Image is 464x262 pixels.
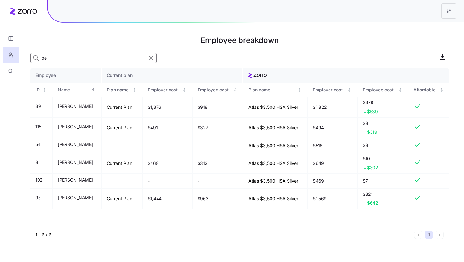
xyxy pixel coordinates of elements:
[102,97,143,118] td: Current Plan
[148,195,162,202] span: $1,444
[143,83,193,97] th: Employer costNot sorted
[30,33,449,48] h1: Employee breakdown
[148,160,159,166] span: $468
[58,177,93,183] span: [PERSON_NAME]
[313,195,326,202] span: $1,569
[35,86,41,93] div: ID
[198,125,208,131] span: $327
[313,178,324,184] span: $469
[308,83,358,97] th: Employer costNot sorted
[58,124,93,130] span: [PERSON_NAME]
[398,88,402,92] div: Not sorted
[35,177,43,183] span: 102
[102,118,143,138] td: Current Plan
[148,104,161,110] span: $1,376
[102,189,143,209] td: Current Plan
[58,103,93,109] span: [PERSON_NAME]
[243,153,308,174] td: Atlas $3,500 HSA Silver
[193,83,243,97] th: Employee costNot sorted
[35,159,38,166] span: 8
[102,83,143,97] th: Plan nameNot sorted
[243,174,308,189] td: Atlas $3,500 HSA Silver
[367,200,378,206] span: $642
[363,155,403,162] span: $10
[148,143,150,149] span: -
[408,83,449,97] th: AffordableNot sorted
[42,88,47,92] div: Not sorted
[413,86,438,93] div: Affordable
[35,124,41,130] span: 115
[363,142,403,148] span: $8
[198,86,232,93] div: Employee cost
[132,88,137,92] div: Not sorted
[35,141,40,148] span: 54
[367,129,377,135] span: $319
[148,86,181,93] div: Employer cost
[30,83,53,97] th: IDNot sorted
[102,68,243,83] th: Current plan
[30,53,157,63] input: Search Employees
[313,86,346,93] div: Employer cost
[313,104,327,110] span: $1,822
[297,88,302,92] div: Not sorted
[313,125,324,131] span: $494
[436,231,444,239] button: Next page
[91,88,96,92] div: Sorted ascending
[243,97,308,118] td: Atlas $3,500 HSA Silver
[243,189,308,209] td: Atlas $3,500 HSA Silver
[35,103,41,109] span: 39
[30,68,102,83] th: Employee
[233,88,237,92] div: Not sorted
[358,83,408,97] th: Employee costNot sorted
[148,125,158,131] span: $491
[53,83,102,97] th: NameSorted ascending
[313,143,323,149] span: $516
[439,88,444,92] div: Not sorted
[363,99,403,106] span: $379
[363,191,403,197] span: $321
[363,120,403,126] span: $8
[198,178,199,184] span: -
[363,178,403,184] span: $7
[198,104,208,110] span: $918
[35,232,412,238] div: 1 - 6 / 6
[363,86,397,93] div: Employee cost
[313,160,324,166] span: $649
[243,138,308,153] td: Atlas $3,500 HSA Silver
[148,178,150,184] span: -
[58,195,93,201] span: [PERSON_NAME]
[182,88,187,92] div: Not sorted
[35,195,40,201] span: 95
[243,118,308,138] td: Atlas $3,500 HSA Silver
[248,86,296,93] div: Plan name
[58,159,93,166] span: [PERSON_NAME]
[243,83,308,97] th: Plan nameNot sorted
[425,231,433,239] button: 1
[198,160,208,166] span: $312
[58,86,90,93] div: Name
[347,88,352,92] div: Not sorted
[198,143,199,149] span: -
[58,141,93,148] span: [PERSON_NAME]
[414,231,422,239] button: Previous page
[107,86,131,93] div: Plan name
[102,153,143,174] td: Current Plan
[367,108,378,115] span: $539
[198,195,209,202] span: $963
[367,165,378,171] span: $302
